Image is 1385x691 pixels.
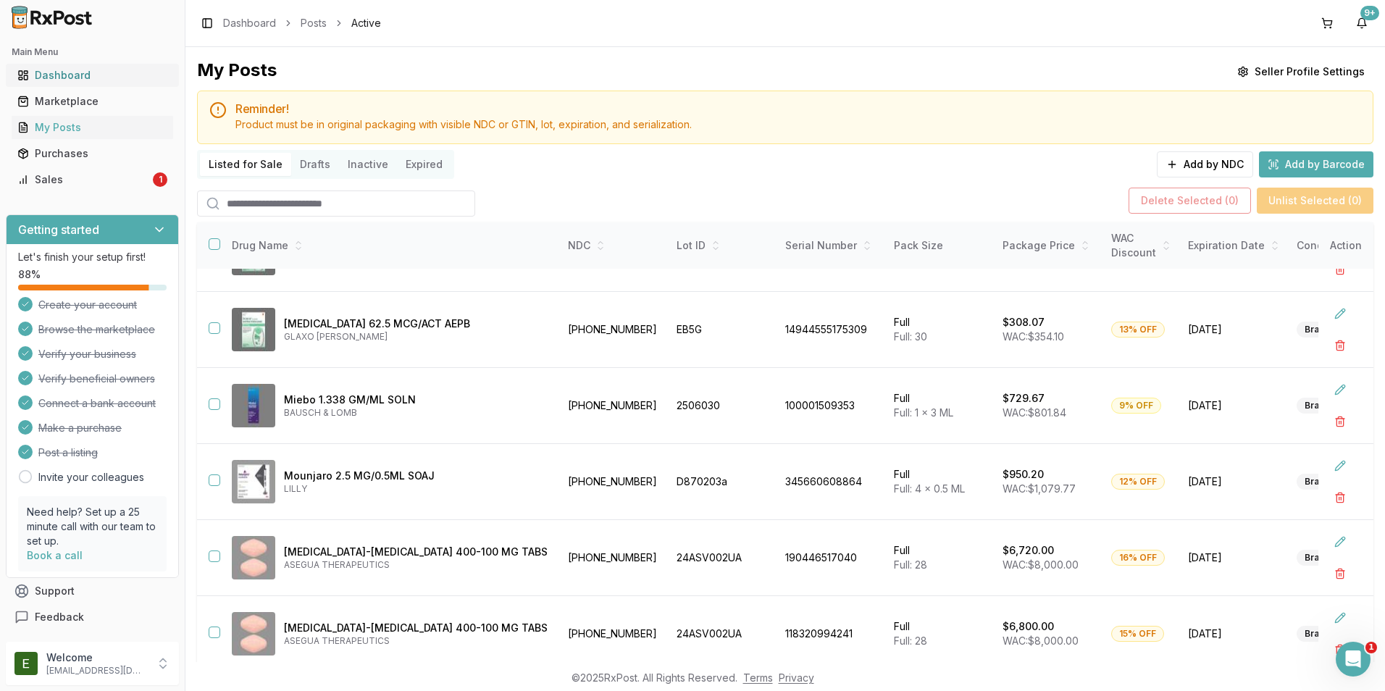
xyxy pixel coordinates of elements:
button: Add by NDC [1157,151,1253,177]
td: D870203a [668,444,777,520]
button: Dashboard [6,64,179,87]
p: $308.07 [1003,315,1045,330]
p: ASEGUA THERAPEUTICS [284,635,548,647]
button: 9+ [1350,12,1373,35]
p: GLAXO [PERSON_NAME] [284,331,548,343]
td: Full [885,520,994,596]
img: Mounjaro 2.5 MG/0.5ML SOAJ [232,460,275,503]
img: Sofosbuvir-Velpatasvir 400-100 MG TABS [232,536,275,579]
p: $729.67 [1003,391,1045,406]
div: Package Price [1003,238,1094,253]
div: 9% OFF [1111,398,1161,414]
button: Marketplace [6,90,179,113]
div: 15% OFF [1111,626,1164,642]
button: Purchases [6,142,179,165]
button: Edit [1327,301,1353,327]
td: [PHONE_NUMBER] [559,596,668,672]
td: [PHONE_NUMBER] [559,444,668,520]
button: Inactive [339,153,397,176]
span: [DATE] [1188,322,1279,337]
p: [EMAIL_ADDRESS][DOMAIN_NAME] [46,665,147,677]
p: $950.20 [1003,467,1044,482]
div: Purchases [17,146,167,161]
span: WAC: $1,079.77 [1003,482,1076,495]
a: Marketplace [12,88,173,114]
td: EB5G [668,292,777,368]
div: 16% OFF [1111,550,1165,566]
span: Connect a bank account [38,396,156,411]
div: Dashboard [17,68,167,83]
button: Listed for Sale [200,153,291,176]
span: Full: 4 x 0.5 ML [894,482,965,495]
td: Full [885,596,994,672]
p: LILLY [284,483,548,495]
td: [PHONE_NUMBER] [559,292,668,368]
div: 1 [153,172,167,187]
div: Drug Name [232,238,548,253]
span: [DATE] [1188,398,1279,413]
p: BAUSCH & LOMB [284,407,548,419]
th: Pack Size [885,222,994,269]
p: [MEDICAL_DATA]-[MEDICAL_DATA] 400-100 MG TABS [284,545,548,559]
td: [PHONE_NUMBER] [559,368,668,444]
nav: breadcrumb [223,16,381,30]
td: 24ASV002UA [668,596,777,672]
td: 14944555175309 [777,292,885,368]
p: ASEGUA THERAPEUTICS [284,559,548,571]
button: Support [6,578,179,604]
img: Sofosbuvir-Velpatasvir 400-100 MG TABS [232,612,275,656]
h5: Reminder! [235,103,1361,114]
button: Delete [1327,485,1353,511]
a: Privacy [779,671,814,684]
td: 345660608864 [777,444,885,520]
button: Delete [1327,256,1353,282]
button: Edit [1327,605,1353,631]
span: Browse the marketplace [38,322,155,337]
p: Miebo 1.338 GM/ML SOLN [284,393,548,407]
span: Verify beneficial owners [38,372,155,386]
a: Book a call [27,549,83,561]
button: Delete [1327,637,1353,663]
span: Full: 28 [894,635,927,647]
div: 13% OFF [1111,322,1165,338]
span: Full: 30 [894,330,927,343]
a: Terms [743,671,773,684]
button: Expired [397,153,451,176]
a: My Posts [12,114,173,141]
p: $6,720.00 [1003,543,1054,558]
div: 9+ [1360,6,1379,20]
td: 100001509353 [777,368,885,444]
div: Product must be in original packaging with visible NDC or GTIN, lot, expiration, and serialization. [235,117,1361,132]
td: Full [885,368,994,444]
h2: Main Menu [12,46,173,58]
div: Brand New [1297,626,1360,642]
p: Let's finish your setup first! [18,250,167,264]
a: Purchases [12,141,173,167]
span: Verify your business [38,347,136,361]
span: [DATE] [1188,627,1279,641]
p: Welcome [46,650,147,665]
span: WAC: $801.84 [1003,406,1066,419]
button: Delete [1327,332,1353,359]
div: WAC Discount [1111,231,1171,260]
div: NDC [568,238,659,253]
img: Incruse Ellipta 62.5 MCG/ACT AEPB [232,308,275,351]
p: Need help? Set up a 25 minute call with our team to set up. [27,505,158,548]
a: Posts [301,16,327,30]
span: Post a listing [38,445,98,460]
div: Serial Number [785,238,876,253]
button: Edit [1327,453,1353,479]
td: 118320994241 [777,596,885,672]
div: Brand New [1297,550,1360,566]
p: $6,800.00 [1003,619,1054,634]
div: 12% OFF [1111,474,1165,490]
h3: Getting started [18,221,99,238]
span: Active [351,16,381,30]
button: Seller Profile Settings [1229,59,1373,85]
a: Sales1 [12,167,173,193]
img: Miebo 1.338 GM/ML SOLN [232,384,275,427]
a: Dashboard [223,16,276,30]
div: Brand New [1297,398,1360,414]
a: Dashboard [12,62,173,88]
button: Feedback [6,604,179,630]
